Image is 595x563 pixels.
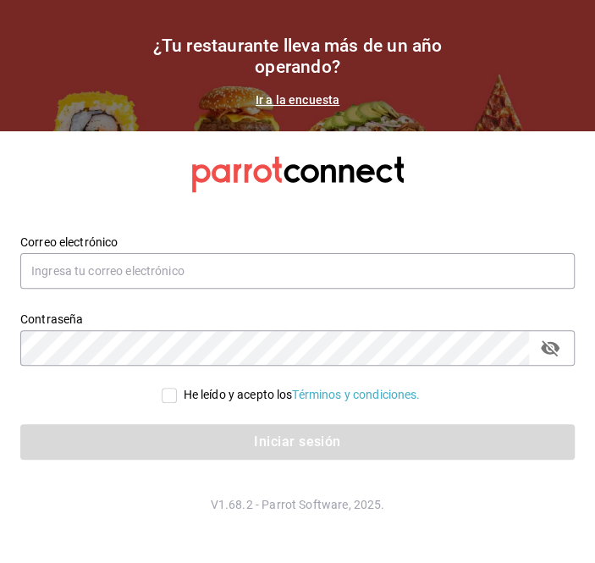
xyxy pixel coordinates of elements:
p: V1.68.2 - Parrot Software, 2025. [20,496,575,513]
input: Ingresa tu correo electrónico [20,253,575,289]
a: Términos y condiciones. [292,388,420,401]
button: passwordField [536,334,565,362]
label: Contraseña [20,313,575,325]
label: Correo electrónico [20,236,575,248]
h1: ¿Tu restaurante lleva más de un año operando? [129,36,467,78]
div: He leído y acepto los [184,386,421,404]
a: Ir a la encuesta [256,93,339,107]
